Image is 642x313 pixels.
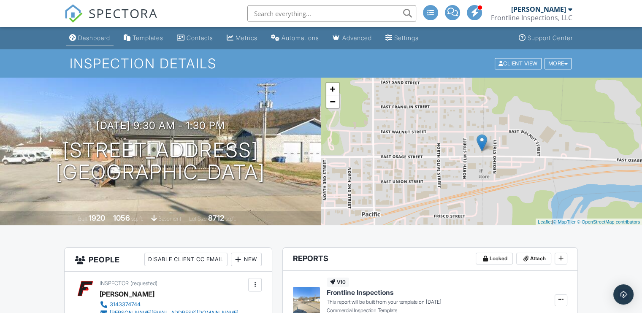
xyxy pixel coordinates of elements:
img: The Best Home Inspection Software - Spectora [64,4,83,23]
div: Disable Client CC Email [144,253,228,266]
h1: Inspection Details [70,56,572,71]
div: New [231,253,262,266]
div: Advanced [342,34,372,41]
div: Metrics [236,34,257,41]
a: Templates [120,30,167,46]
div: 1920 [89,213,105,222]
a: SPECTORA [64,11,158,29]
div: [PERSON_NAME] [511,5,566,13]
div: Client View [495,58,542,69]
div: Automations [282,34,319,41]
span: (requested) [130,280,157,286]
a: Advanced [329,30,375,46]
div: 3143374744 [110,301,141,308]
a: Metrics [223,30,261,46]
a: Zoom in [326,83,339,95]
div: Open Intercom Messenger [613,284,634,305]
h1: [STREET_ADDRESS] [GEOGRAPHIC_DATA] [56,139,265,184]
div: | [536,219,642,226]
span: basement [158,216,181,222]
input: Search everything... [247,5,416,22]
h3: [DATE] 9:30 am - 1:30 pm [96,120,225,131]
a: Settings [382,30,422,46]
div: Settings [394,34,419,41]
a: Zoom out [326,95,339,108]
span: Lot Size [189,216,207,222]
div: Frontline Inspections, LLC [491,13,572,22]
div: Templates [133,34,163,41]
a: Leaflet [538,219,552,224]
a: Dashboard [66,30,114,46]
h3: People [65,248,272,272]
span: sq. ft. [131,216,143,222]
a: Client View [494,60,544,66]
a: Automations (Basic) [268,30,322,46]
span: sq.ft. [225,216,236,222]
a: © OpenStreetMap contributors [577,219,640,224]
span: Inspector [100,280,129,286]
div: Contacts [187,34,213,41]
span: Built [78,216,87,222]
div: [PERSON_NAME] [100,288,154,300]
span: SPECTORA [89,4,158,22]
a: Contacts [173,30,217,46]
div: Dashboard [78,34,110,41]
a: 3143374744 [100,300,238,309]
a: © MapTiler [553,219,576,224]
a: Support Center [515,30,576,46]
div: 1056 [113,213,130,222]
div: More [544,58,572,69]
div: Support Center [528,34,573,41]
div: 8712 [208,213,224,222]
